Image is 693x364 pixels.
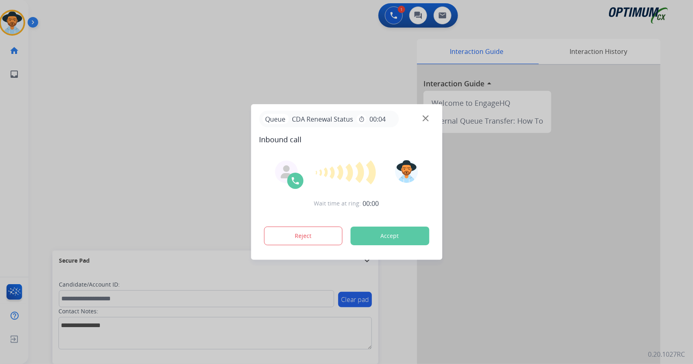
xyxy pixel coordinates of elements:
[350,227,429,245] button: Accept
[363,199,379,208] span: 00:00
[264,227,343,245] button: Reject
[280,165,293,178] img: agent-avatar
[289,114,356,124] span: CDA Renewal Status
[314,199,361,208] span: Wait time at ring:
[648,349,685,359] p: 0.20.1027RC
[395,160,418,183] img: avatar
[290,176,300,186] img: call-icon
[369,114,386,124] span: 00:04
[259,134,434,145] span: Inbound call
[358,116,365,122] mat-icon: timer
[262,114,289,124] p: Queue
[423,116,429,122] img: close-button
